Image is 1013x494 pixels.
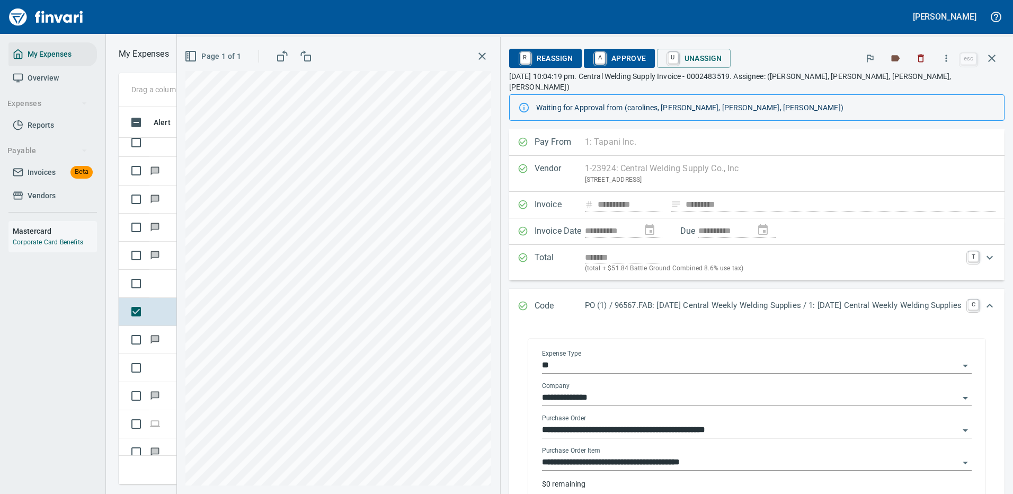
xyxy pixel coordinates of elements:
button: Open [958,423,973,438]
button: RReassign [509,49,582,68]
span: Has messages [149,251,161,258]
span: My Expenses [28,48,72,61]
button: Flag [858,47,882,70]
button: Labels [884,47,907,70]
span: Overview [28,72,59,85]
span: Alert [154,116,184,129]
button: [PERSON_NAME] [910,8,979,25]
label: Company [542,383,570,389]
p: PO (1) / 96567.FAB: [DATE] Central Weekly Welding Supplies / 1: [DATE] Central Weekly Welding Sup... [585,299,962,312]
a: C [968,299,979,310]
span: Online transaction [149,420,161,427]
h5: [PERSON_NAME] [913,11,976,22]
span: Has messages [149,223,161,230]
label: Expense Type [542,350,581,357]
a: esc [961,53,976,65]
p: Total [535,251,585,274]
div: Expand [509,289,1005,324]
label: Purchase Order Item [542,447,600,454]
button: UUnassign [657,49,731,68]
p: My Expenses [119,48,169,60]
a: T [968,251,979,262]
p: Drag a column heading here to group the table [131,84,287,95]
button: Payable [3,141,92,161]
button: Discard [909,47,932,70]
a: R [520,52,530,64]
p: Code [535,299,585,313]
span: Page 1 of 1 [186,50,241,63]
span: Has messages [149,167,161,174]
button: More [935,47,958,70]
a: Vendors [8,184,97,208]
span: Reassign [518,49,573,67]
span: Unassign [665,49,722,67]
button: Page 1 of 1 [182,47,245,66]
a: My Expenses [8,42,97,66]
span: Beta [70,166,93,178]
div: Waiting for Approval from (carolines, [PERSON_NAME], [PERSON_NAME], [PERSON_NAME]) [536,98,996,117]
span: Close invoice [958,46,1005,71]
a: A [595,52,605,64]
span: Approve [592,49,646,67]
label: Purchase Order [542,415,586,421]
nav: breadcrumb [119,48,169,60]
span: Invoices [28,166,56,179]
a: Corporate Card Benefits [13,239,83,246]
a: Overview [8,66,97,90]
a: Reports [8,113,97,137]
p: $0 remaining [542,479,972,489]
p: (total + $51.84 Battle Ground Combined 8.6% use tax) [585,263,962,274]
button: Open [958,391,973,405]
a: InvoicesBeta [8,161,97,184]
span: Vendors [28,189,56,202]
button: Open [958,455,973,470]
span: Reports [28,119,54,132]
p: [DATE] 10:04:19 pm. Central Welding Supply Invoice - 0002483519. Assignee: ([PERSON_NAME], [PERSO... [509,71,1005,92]
span: Has messages [149,336,161,343]
button: Expenses [3,94,92,113]
div: Expand [509,245,1005,280]
span: Payable [7,144,87,157]
span: Expenses [7,97,87,110]
img: Finvari [6,4,86,30]
h6: Mastercard [13,225,97,237]
span: Has messages [149,448,161,455]
button: AApprove [584,49,655,68]
a: U [668,52,678,64]
button: Open [958,358,973,373]
span: Alert [154,116,171,129]
span: Has messages [149,195,161,202]
span: Has messages [149,392,161,399]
